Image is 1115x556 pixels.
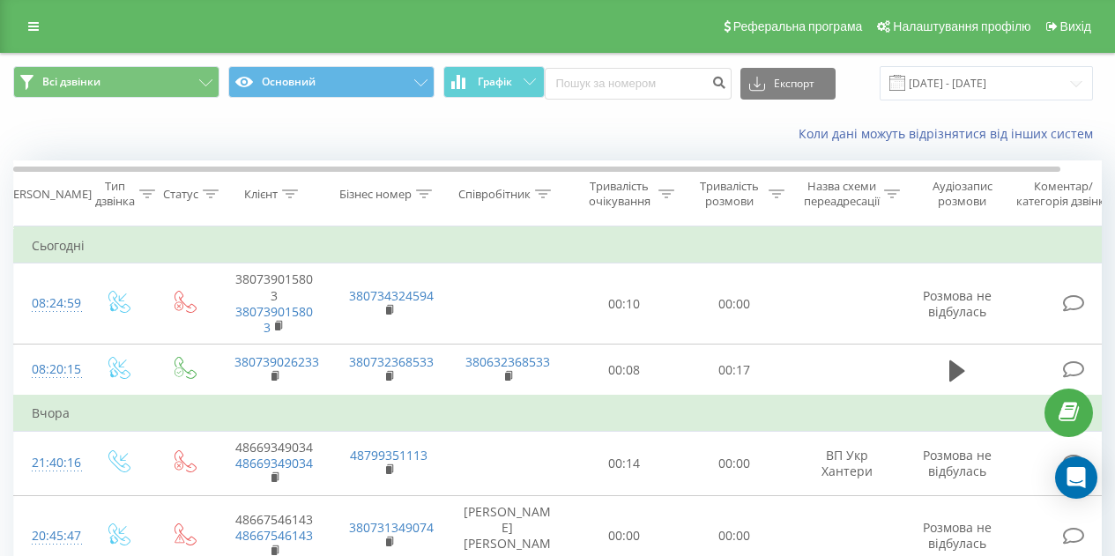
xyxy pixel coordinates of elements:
span: Вихід [1060,19,1091,33]
div: Тип дзвінка [95,179,135,209]
div: 21:40:16 [32,446,67,480]
a: 48669349034 [235,455,313,471]
span: Всі дзвінки [42,75,100,89]
button: Всі дзвінки [13,66,219,98]
button: Графік [443,66,545,98]
a: Коли дані можуть відрізнятися вiд інших систем [799,125,1102,142]
a: 380739026233 [234,353,319,370]
a: 380632368533 [465,353,550,370]
td: 00:00 [680,431,790,496]
a: 380739015803 [235,303,313,336]
span: Розмова не відбулась [923,447,992,479]
div: Аудіозапис розмови [919,179,1005,209]
td: ВП Укр Хантери [790,431,904,496]
span: Розмова не відбулась [923,519,992,552]
div: 20:45:47 [32,519,67,553]
button: Основний [228,66,435,98]
button: Експорт [740,68,836,100]
a: 48799351113 [350,447,427,463]
td: 00:08 [569,345,680,397]
td: 380739015803 [217,263,331,345]
div: Клієнт [244,187,278,202]
div: Open Intercom Messenger [1055,456,1097,499]
a: 380732368533 [349,353,434,370]
div: Тривалість розмови [695,179,764,209]
div: Бізнес номер [339,187,412,202]
span: Графік [478,76,512,88]
input: Пошук за номером [545,68,732,100]
a: 380731349074 [349,519,434,536]
td: 00:17 [680,345,790,397]
span: Налаштування профілю [893,19,1030,33]
td: 48669349034 [217,431,331,496]
div: 08:24:59 [32,286,67,321]
div: [PERSON_NAME] [3,187,92,202]
span: Розмова не відбулась [923,287,992,320]
a: 380734324594 [349,287,434,304]
td: 00:10 [569,263,680,345]
div: Тривалість очікування [584,179,654,209]
div: Назва схеми переадресації [804,179,880,209]
td: 00:00 [680,263,790,345]
td: 00:14 [569,431,680,496]
span: Реферальна програма [733,19,863,33]
div: Співробітник [458,187,531,202]
a: 48667546143 [235,527,313,544]
div: Коментар/категорія дзвінка [1012,179,1115,209]
div: Статус [163,187,198,202]
div: 08:20:15 [32,352,67,387]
